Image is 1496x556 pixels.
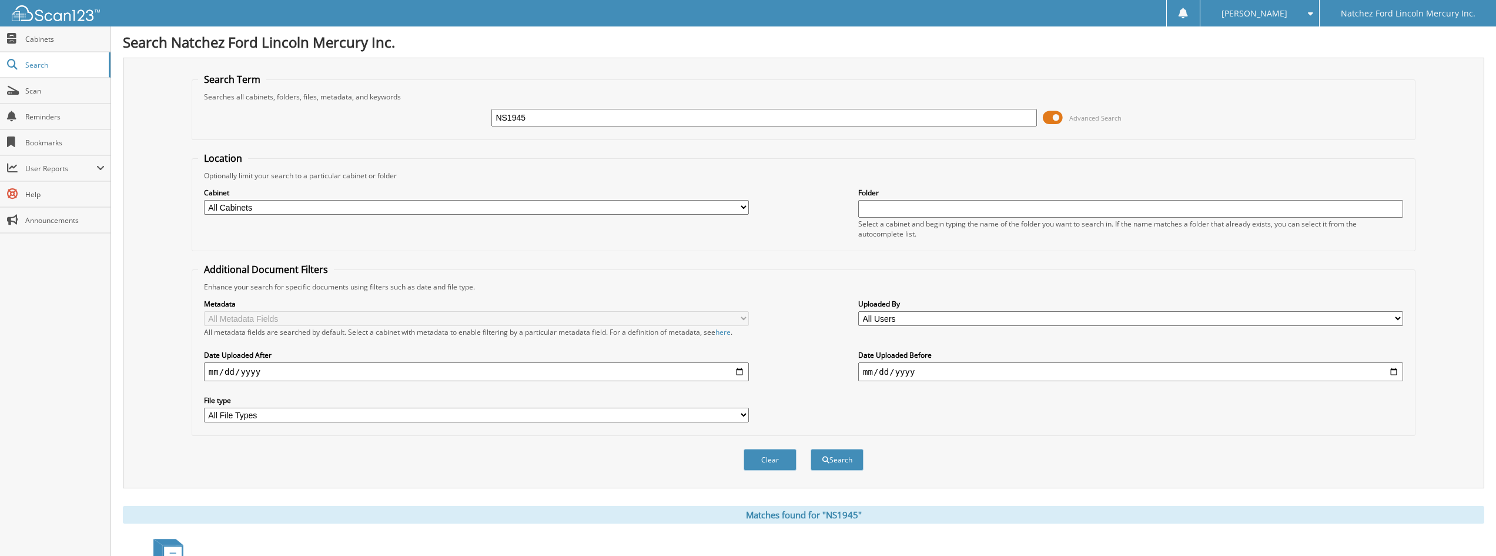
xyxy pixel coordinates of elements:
[198,263,334,276] legend: Additional Document Filters
[25,86,105,96] span: Scan
[858,219,1403,239] div: Select a cabinet and begin typing the name of the folder you want to search in. If the name match...
[204,327,749,337] div: All metadata fields are searched by default. Select a cabinet with metadata to enable filtering b...
[25,164,96,174] span: User Reports
[12,5,100,21] img: scan123-logo-white.svg
[204,350,749,360] label: Date Uploaded After
[858,299,1403,309] label: Uploaded By
[25,60,103,70] span: Search
[858,350,1403,360] label: Date Uploaded Before
[25,189,105,199] span: Help
[204,362,749,381] input: start
[858,188,1403,198] label: Folder
[198,282,1409,292] div: Enhance your search for specific documents using filters such as date and file type.
[715,327,731,337] a: here
[25,138,105,148] span: Bookmarks
[744,449,796,471] button: Clear
[25,215,105,225] span: Announcements
[204,188,749,198] label: Cabinet
[858,362,1403,381] input: end
[1069,114,1122,122] span: Advanced Search
[25,112,105,122] span: Reminders
[198,152,248,165] legend: Location
[25,34,105,44] span: Cabinets
[198,73,266,86] legend: Search Term
[123,32,1484,52] h1: Search Natchez Ford Lincoln Mercury Inc.
[811,449,864,471] button: Search
[204,395,749,405] label: File type
[1341,10,1475,17] span: Natchez Ford Lincoln Mercury Inc.
[1221,10,1287,17] span: [PERSON_NAME]
[198,92,1409,102] div: Searches all cabinets, folders, files, metadata, and keywords
[123,506,1484,524] div: Matches found for "NS1945"
[204,299,749,309] label: Metadata
[198,171,1409,181] div: Optionally limit your search to a particular cabinet or folder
